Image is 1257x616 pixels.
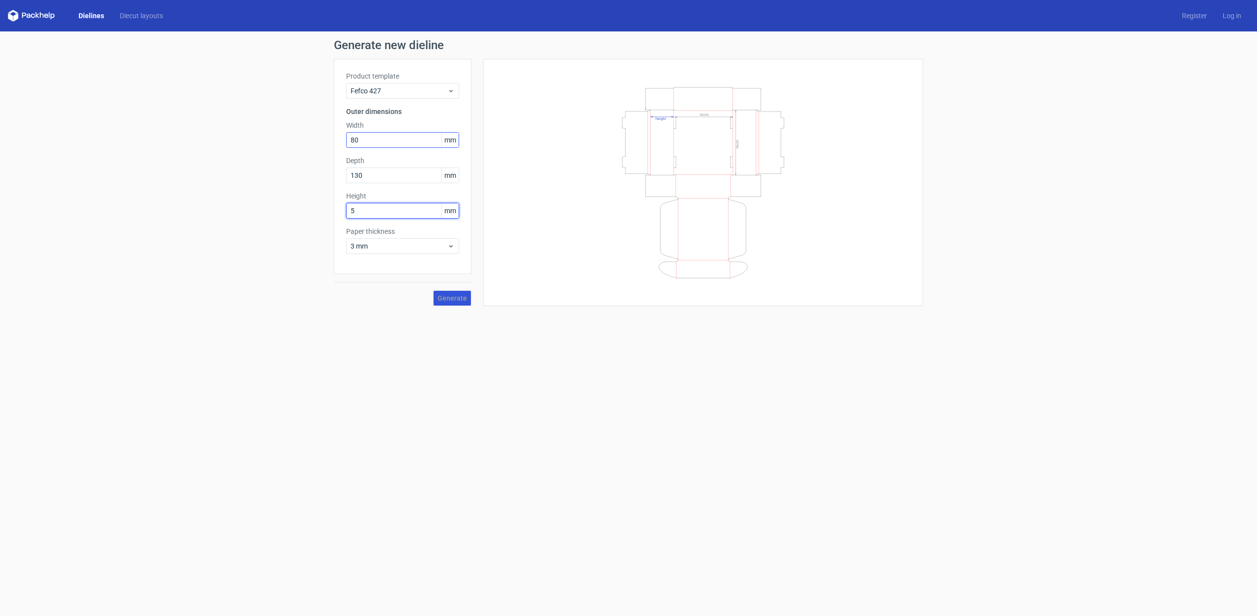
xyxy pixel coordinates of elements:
[441,203,459,218] span: mm
[112,11,171,21] a: Diecut layouts
[1215,11,1249,21] a: Log in
[441,168,459,183] span: mm
[346,156,459,166] label: Depth
[334,39,923,51] h1: Generate new dieline
[351,241,447,251] span: 3 mm
[351,86,447,96] span: Fefco 427
[346,71,459,81] label: Product template
[700,112,709,116] text: Width
[346,107,459,116] h3: Outer dimensions
[346,226,459,236] label: Paper thickness
[346,191,459,201] label: Height
[71,11,112,21] a: Dielines
[346,120,459,130] label: Width
[736,139,739,148] text: Depth
[1174,11,1215,21] a: Register
[441,133,459,147] span: mm
[656,116,666,120] text: Height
